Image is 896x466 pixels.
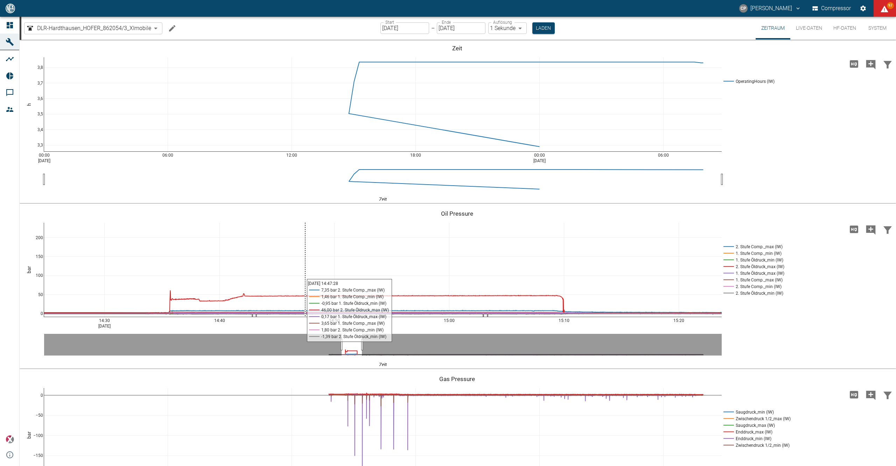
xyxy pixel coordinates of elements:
[862,55,879,73] button: Kommentar hinzufügen
[5,3,16,13] img: logo
[37,24,151,32] span: DLR-Hardthausen_HOFER_862054/3_XImobile
[385,19,394,25] label: Start
[431,24,435,32] p: –
[493,19,512,25] label: Auflösung
[739,4,748,13] div: CP
[488,22,527,34] div: 1 Sekunde
[879,55,896,73] button: Daten filtern
[846,391,862,397] span: Hohe Auflösung
[790,17,828,40] button: Live-Daten
[879,220,896,238] button: Daten filtern
[828,17,862,40] button: HF-Daten
[380,22,429,34] input: DD.MM.YYYY
[165,21,179,35] button: Machine bearbeiten
[442,19,451,25] label: Ende
[887,2,894,9] span: 97
[532,22,555,34] button: Laden
[862,17,893,40] button: System
[879,386,896,404] button: Daten filtern
[846,225,862,232] span: Hohe Auflösung
[26,24,151,33] a: DLR-Hardthausen_HOFER_862054/3_XImobile
[846,60,862,67] span: Hohe Auflösung
[738,2,802,15] button: christoph.palm@neuman-esser.com
[756,17,790,40] button: Zeitraum
[437,22,485,34] input: DD.MM.YYYY
[811,2,853,15] button: Compressor
[6,435,14,444] img: Xplore Logo
[857,2,869,15] button: Einstellungen
[862,386,879,404] button: Kommentar hinzufügen
[862,220,879,238] button: Kommentar hinzufügen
